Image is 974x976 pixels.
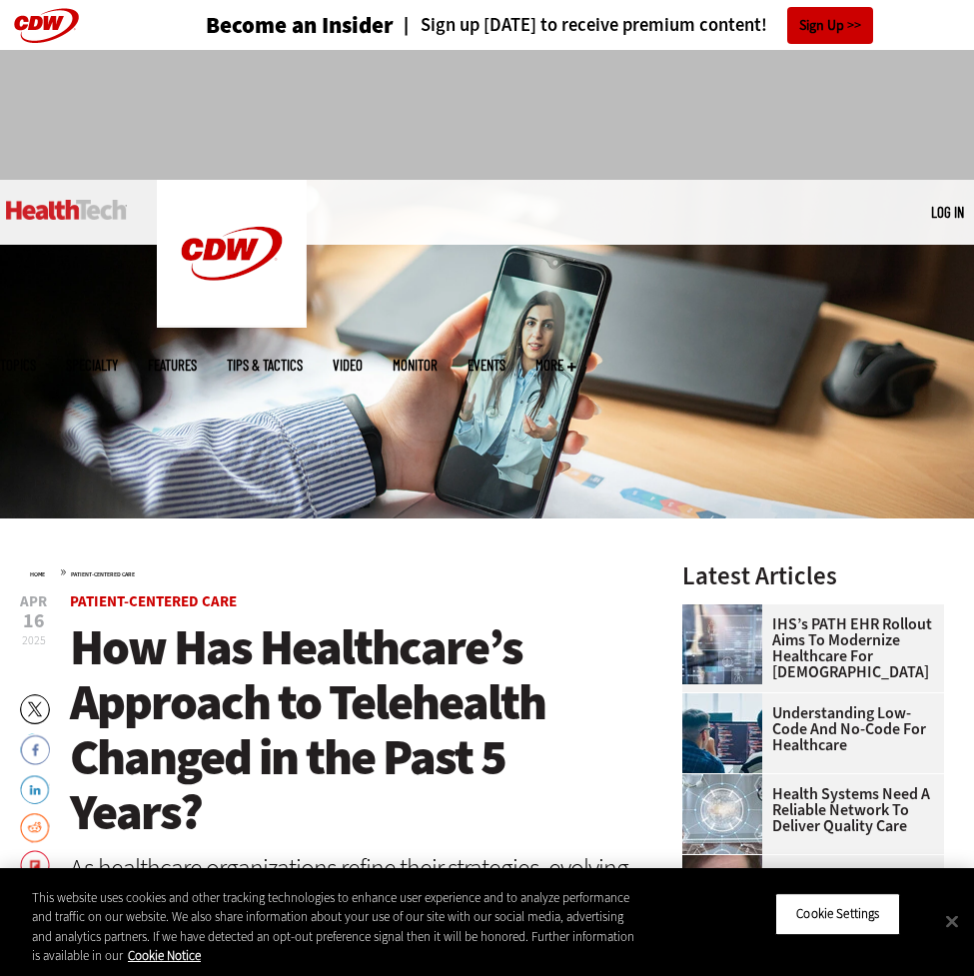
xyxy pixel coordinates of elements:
[682,563,944,588] h3: Latest Articles
[931,203,964,221] a: Log in
[787,7,873,44] a: Sign Up
[930,899,974,943] button: Close
[682,774,772,790] a: Healthcare networking
[468,358,505,373] a: Events
[66,358,118,373] span: Specialty
[70,614,545,845] span: How Has Healthcare’s Approach to Telehealth Changed in the Past 5 Years?
[931,202,964,223] div: User menu
[333,358,363,373] a: Video
[128,947,201,964] a: More information about your privacy
[70,591,237,611] a: Patient-Centered Care
[682,693,762,773] img: Coworkers coding
[227,358,303,373] a: Tips & Tactics
[206,14,394,37] a: Become an Insider
[682,867,932,947] a: From Regulation to Resilience: Best Practices for Securing Healthcare Data in an AI Era
[30,563,633,579] div: »
[682,855,772,871] a: woman wearing glasses looking at healthcare data on screen
[157,312,307,333] a: CDW
[22,632,46,648] span: 2025
[682,604,772,620] a: Electronic health records
[393,358,438,373] a: MonITor
[157,180,307,328] img: Home
[682,786,932,834] a: Health Systems Need a Reliable Network To Deliver Quality Care
[775,893,900,935] button: Cookie Settings
[6,200,127,220] img: Home
[148,358,197,373] a: Features
[30,570,45,578] a: Home
[70,855,633,933] div: As healthcare organizations refine their strategies, evolving technology, policy shifts and integ...
[682,774,762,854] img: Healthcare networking
[124,70,851,160] iframe: advertisement
[20,611,47,631] span: 16
[20,594,47,609] span: Apr
[71,570,135,578] a: Patient-Centered Care
[682,855,762,935] img: woman wearing glasses looking at healthcare data on screen
[32,888,636,966] div: This website uses cookies and other tracking technologies to enhance user experience and to analy...
[682,616,932,680] a: IHS’s PATH EHR Rollout Aims to Modernize Healthcare for [DEMOGRAPHIC_DATA]
[535,358,576,373] span: More
[394,16,767,35] a: Sign up [DATE] to receive premium content!
[682,705,932,753] a: Understanding Low-Code and No-Code for Healthcare
[682,693,772,709] a: Coworkers coding
[682,604,762,684] img: Electronic health records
